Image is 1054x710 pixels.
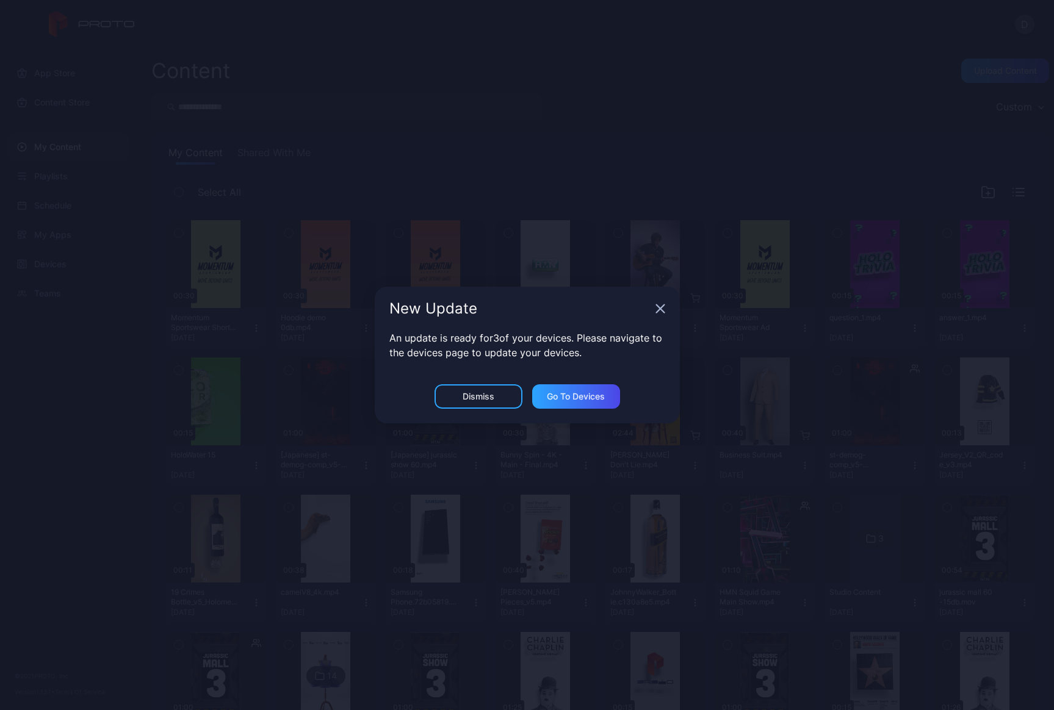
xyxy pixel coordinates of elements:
[389,331,665,360] p: An update is ready for 3 of your devices. Please navigate to the devices page to update your devi...
[547,392,605,401] div: Go to devices
[435,384,522,409] button: Dismiss
[463,392,494,401] div: Dismiss
[389,301,651,316] div: New Update
[532,384,620,409] button: Go to devices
